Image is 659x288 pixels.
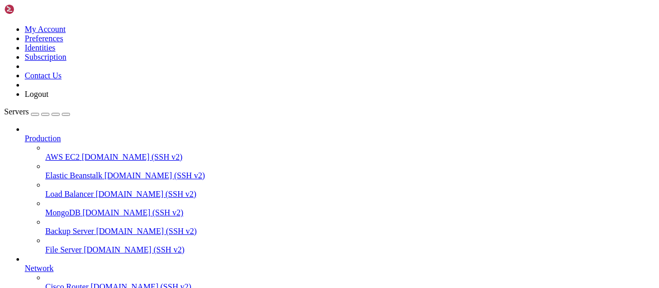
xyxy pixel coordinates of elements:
[4,107,29,116] span: Servers
[25,53,66,61] a: Subscription
[45,190,94,198] span: Load Balancer
[45,227,655,236] a: Backup Server [DOMAIN_NAME] (SSH v2)
[25,71,62,80] a: Contact Us
[45,199,655,217] li: MongoDB [DOMAIN_NAME] (SSH v2)
[4,107,70,116] a: Servers
[25,134,61,143] span: Production
[82,153,183,161] span: [DOMAIN_NAME] (SSH v2)
[45,180,655,199] li: Load Balancer [DOMAIN_NAME] (SSH v2)
[25,34,63,43] a: Preferences
[45,227,94,235] span: Backup Server
[25,90,48,98] a: Logout
[25,25,66,33] a: My Account
[105,171,205,180] span: [DOMAIN_NAME] (SSH v2)
[45,236,655,255] li: File Server [DOMAIN_NAME] (SSH v2)
[96,227,197,235] span: [DOMAIN_NAME] (SSH v2)
[45,245,82,254] span: File Server
[45,143,655,162] li: AWS EC2 [DOMAIN_NAME] (SSH v2)
[25,125,655,255] li: Production
[82,208,183,217] span: [DOMAIN_NAME] (SSH v2)
[25,43,56,52] a: Identities
[45,171,655,180] a: Elastic Beanstalk [DOMAIN_NAME] (SSH v2)
[45,153,655,162] a: AWS EC2 [DOMAIN_NAME] (SSH v2)
[45,162,655,180] li: Elastic Beanstalk [DOMAIN_NAME] (SSH v2)
[25,134,655,143] a: Production
[25,264,54,273] span: Network
[45,208,80,217] span: MongoDB
[25,264,655,273] a: Network
[45,217,655,236] li: Backup Server [DOMAIN_NAME] (SSH v2)
[45,190,655,199] a: Load Balancer [DOMAIN_NAME] (SSH v2)
[45,153,80,161] span: AWS EC2
[45,245,655,255] a: File Server [DOMAIN_NAME] (SSH v2)
[45,208,655,217] a: MongoDB [DOMAIN_NAME] (SSH v2)
[96,190,197,198] span: [DOMAIN_NAME] (SSH v2)
[84,245,185,254] span: [DOMAIN_NAME] (SSH v2)
[45,171,102,180] span: Elastic Beanstalk
[4,4,63,14] img: Shellngn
